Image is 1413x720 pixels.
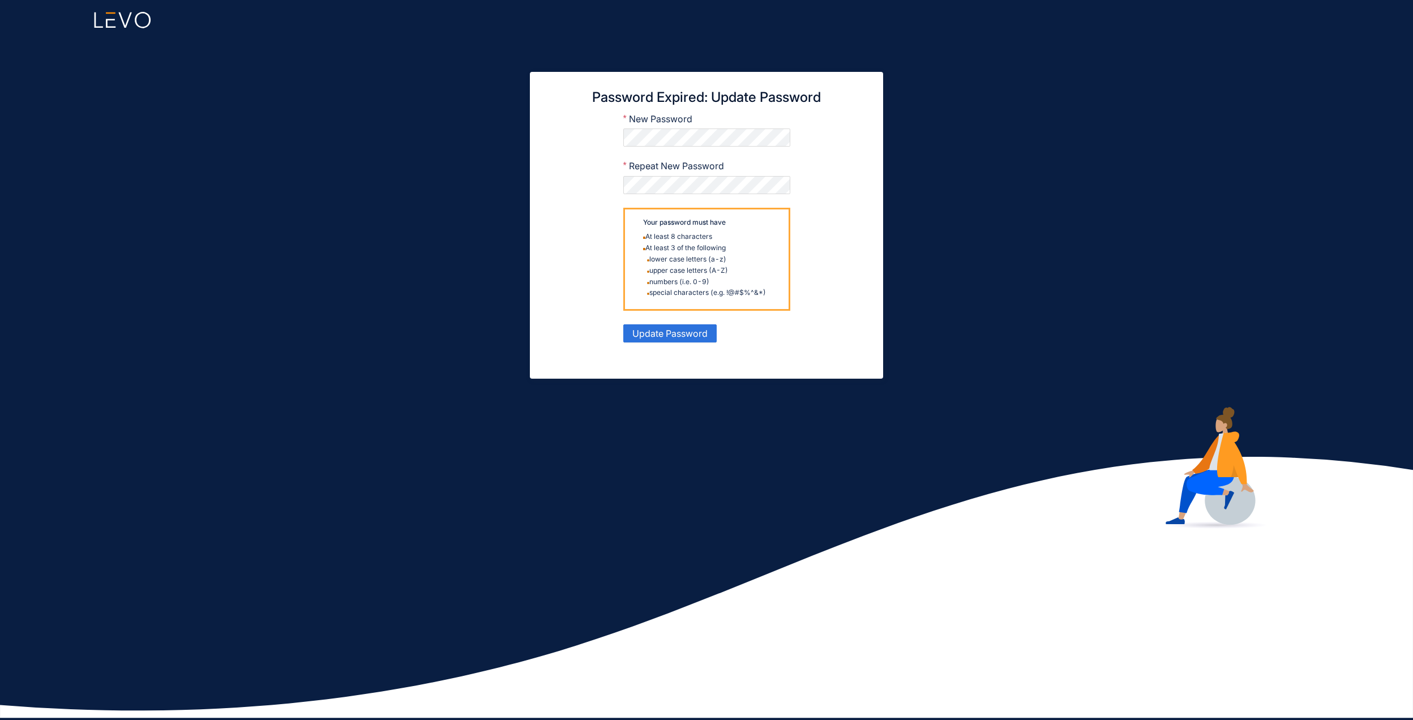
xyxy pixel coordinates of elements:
div: upper case letters (A-Z) [643,267,728,275]
input: Repeat New Password [623,176,790,194]
button: Update Password [623,324,717,342]
div: numbers (i.e. 0-9) [643,278,709,286]
label: Repeat New Password [623,161,724,171]
div: At least 8 characters [643,233,712,241]
span: Update Password [632,328,708,338]
h1: Password Expired: Update Password [592,95,821,100]
div: special characters (e.g. !@#$%^&*) [643,289,766,297]
label: New Password [623,114,692,124]
div: At least 3 of the following [643,244,726,252]
input: New Password [623,128,790,147]
div: lower case letters (a-z) [643,255,726,263]
p: Your password must have [643,218,726,226]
